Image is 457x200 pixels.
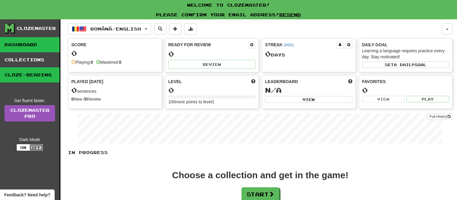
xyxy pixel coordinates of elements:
[91,60,93,65] strong: 0
[71,96,159,102] div: New / Review
[362,42,449,48] div: Daily Goal
[168,60,256,69] button: Review
[168,99,256,105] div: 100 more points to level 1
[96,59,122,65] div: Mastered:
[71,86,159,94] div: sentences
[265,42,336,48] div: Streak
[265,50,352,58] div: Day s
[154,23,166,35] button: Search sentences
[30,144,43,151] button: Off
[251,79,255,85] span: Score more points to level up
[362,86,449,94] div: 0
[71,79,103,85] span: Played [DATE]
[362,61,449,68] button: Seta dailygoal
[279,12,301,17] a: Resend
[5,98,55,104] div: Get fluent faster.
[348,79,352,85] span: This week in points, UTC
[5,137,55,143] div: Dark Mode
[168,79,182,85] span: Level
[168,86,256,94] div: 0
[71,97,74,102] strong: 0
[71,86,77,94] span: 0
[17,144,30,151] button: On
[168,42,248,48] div: Ready for Review
[85,97,87,102] strong: 0
[362,48,449,60] div: Learning a language requires practice every day. Stay motivated!
[5,105,55,121] a: ClozemasterPro
[71,42,159,48] div: Score
[119,60,122,65] strong: 0
[362,79,449,85] div: Favorites
[284,43,294,47] a: (MSK)
[90,26,141,31] span: Română / English
[265,50,271,58] span: 0
[4,192,50,198] span: Open feedback widget
[265,79,298,85] span: Leaderboard
[428,113,452,120] button: Full History
[362,96,405,102] button: View
[265,96,352,103] button: View
[71,59,93,65] div: Playing:
[17,25,56,31] div: Clozemaster
[68,23,151,35] button: Română/English
[406,96,449,102] button: Play
[168,50,256,58] div: 0
[265,86,282,94] span: N/A
[184,23,196,35] button: More stats
[71,50,159,57] div: 0
[169,23,181,35] button: Add sentence to collection
[68,150,452,156] p: In Progress
[394,63,414,67] span: a daily
[172,171,348,180] div: Choose a collection and get in the game!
